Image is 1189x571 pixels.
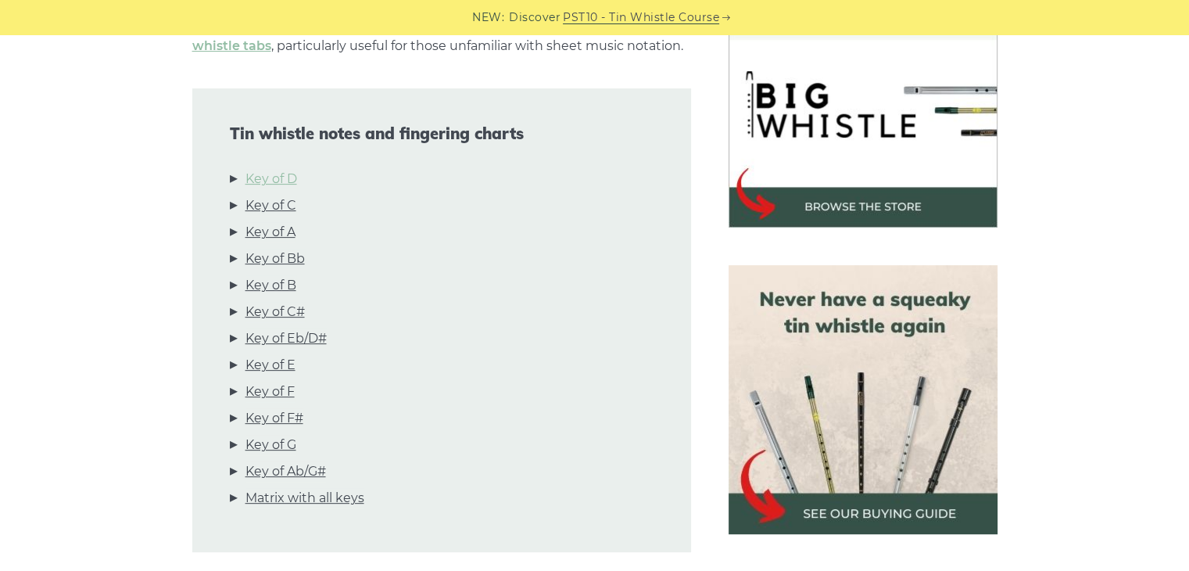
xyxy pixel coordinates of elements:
[245,249,305,269] a: Key of Bb
[245,488,364,508] a: Matrix with all keys
[245,169,297,189] a: Key of D
[245,302,305,322] a: Key of C#
[230,124,654,143] span: Tin whistle notes and fingering charts
[245,222,295,242] a: Key of A
[245,329,327,349] a: Key of Eb/D#
[729,265,997,534] img: tin whistle buying guide
[245,408,303,429] a: Key of F#
[245,382,295,402] a: Key of F
[245,435,296,455] a: Key of G
[245,275,296,296] a: Key of B
[563,9,719,27] a: PST10 - Tin Whistle Course
[245,355,295,375] a: Key of E
[245,196,296,216] a: Key of C
[509,9,560,27] span: Discover
[472,9,504,27] span: NEW:
[245,461,326,482] a: Key of Ab/G#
